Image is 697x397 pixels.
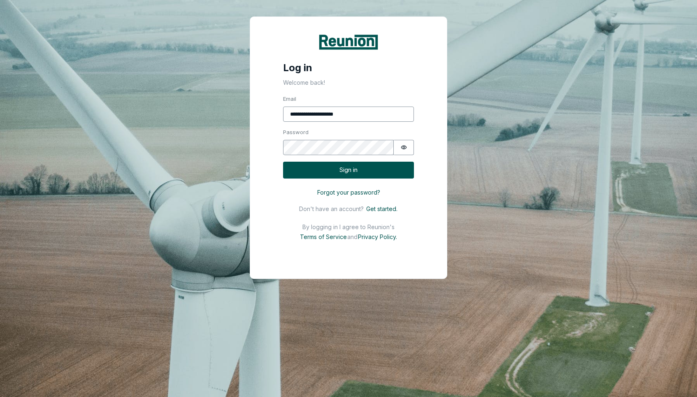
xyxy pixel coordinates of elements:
button: Forgot your password? [283,185,414,200]
img: Reunion [318,33,379,51]
h4: Log in [250,53,447,74]
label: Password [283,128,414,137]
label: Email [283,95,414,103]
p: By logging in I agree to Reunion's [302,223,395,230]
button: Sign in [283,162,414,179]
button: Privacy Policy. [358,232,400,241]
p: and [347,233,358,240]
button: Show password [394,140,414,156]
p: Welcome back! [250,74,447,87]
p: Don't have an account? [299,205,364,212]
button: Terms of Service [297,232,347,241]
button: Get started. [364,204,398,214]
